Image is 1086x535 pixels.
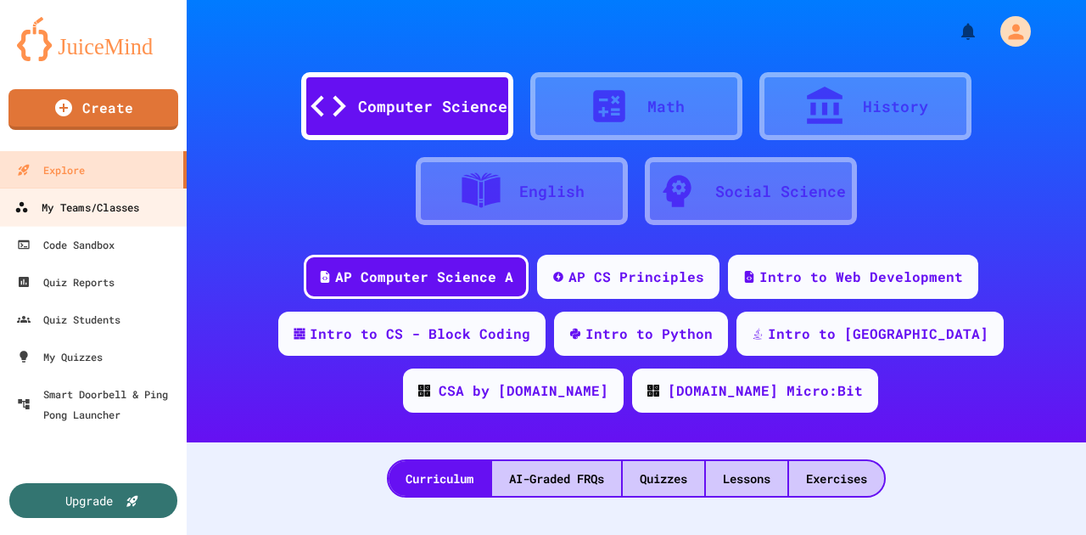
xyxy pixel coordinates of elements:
[389,461,490,496] div: Curriculum
[14,197,139,218] div: My Teams/Classes
[65,492,113,510] div: Upgrade
[982,12,1035,51] div: My Account
[647,385,659,397] img: CODE_logo_RGB.png
[310,324,530,344] div: Intro to CS - Block Coding
[8,89,178,130] a: Create
[706,461,787,496] div: Lessons
[17,384,180,425] div: Smart Doorbell & Ping Pong Launcher
[668,380,863,401] div: [DOMAIN_NAME] Micro:Bit
[789,461,884,496] div: Exercises
[768,324,988,344] div: Intro to [GEOGRAPHIC_DATA]
[17,346,103,367] div: My Quizzes
[17,272,115,292] div: Quiz Reports
[17,309,120,329] div: Quiz Students
[568,267,704,287] div: AP CS Principles
[715,180,846,203] div: Social Science
[585,324,713,344] div: Intro to Python
[492,461,621,496] div: AI-Graded FRQs
[439,380,608,401] div: CSA by [DOMAIN_NAME]
[17,17,170,61] img: logo-orange.svg
[17,160,85,180] div: Explore
[519,180,585,203] div: English
[647,95,685,118] div: Math
[418,385,430,397] img: CODE_logo_RGB.png
[335,267,513,287] div: AP Computer Science A
[863,95,928,118] div: History
[623,461,704,496] div: Quizzes
[759,267,963,287] div: Intro to Web Development
[17,234,115,255] div: Code Sandbox
[926,17,982,46] div: My Notifications
[358,95,507,118] div: Computer Science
